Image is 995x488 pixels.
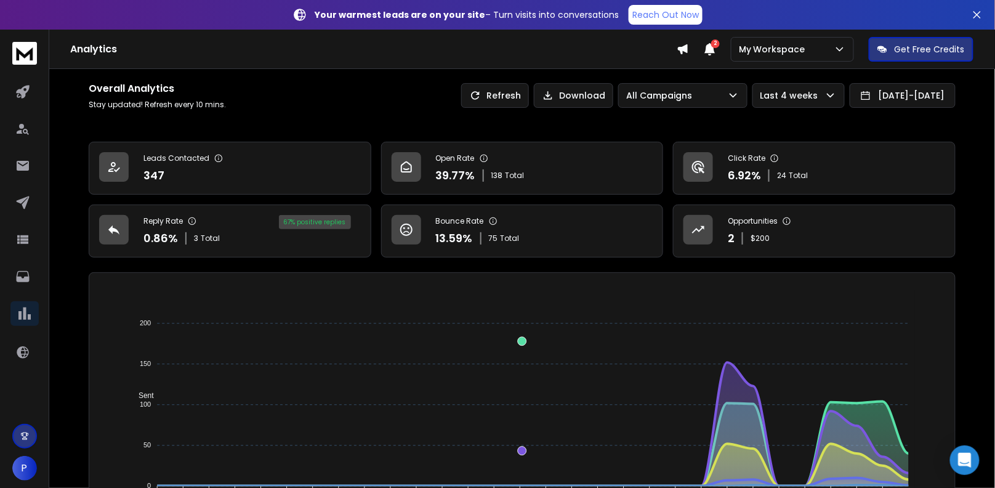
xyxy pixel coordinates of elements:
[140,401,151,409] tspan: 100
[777,171,786,181] span: 24
[895,43,965,55] p: Get Free Credits
[559,89,605,102] p: Download
[869,37,973,62] button: Get Free Credits
[89,205,371,258] a: Reply Rate0.86%3Total67% positive replies
[381,205,664,258] a: Bounce Rate13.59%75Total
[506,171,525,181] span: Total
[632,9,699,21] p: Reach Out Now
[315,9,619,21] p: – Turn visits into conversations
[143,442,151,449] tspan: 50
[89,100,226,110] p: Stay updated! Refresh every 10 mins.
[711,39,720,48] span: 2
[89,81,226,96] h1: Overall Analytics
[89,142,371,195] a: Leads Contacted347
[534,83,613,108] button: Download
[315,9,485,21] strong: Your warmest leads are on your site
[143,216,183,226] p: Reply Rate
[789,171,808,181] span: Total
[629,5,703,25] a: Reach Out Now
[491,171,503,181] span: 138
[728,153,765,163] p: Click Rate
[436,230,473,247] p: 13.59 %
[143,153,209,163] p: Leads Contacted
[381,142,664,195] a: Open Rate39.77%138Total
[12,456,37,481] button: P
[129,391,154,400] span: Sent
[436,153,475,163] p: Open Rate
[140,320,151,327] tspan: 200
[760,89,823,102] p: Last 4 weeks
[143,230,178,247] p: 0.86 %
[728,167,761,184] p: 6.92 %
[194,234,198,243] span: 3
[850,83,956,108] button: [DATE]-[DATE]
[673,205,956,258] a: Opportunities2$200
[673,142,956,195] a: Click Rate6.92%24Total
[626,89,697,102] p: All Campaigns
[501,234,520,243] span: Total
[143,167,164,184] p: 347
[140,360,151,368] tspan: 150
[751,234,770,243] p: $ 200
[201,234,220,243] span: Total
[950,445,980,475] div: Open Intercom Messenger
[728,230,735,247] p: 2
[486,89,521,102] p: Refresh
[436,167,475,184] p: 39.77 %
[461,83,529,108] button: Refresh
[436,216,484,226] p: Bounce Rate
[728,216,778,226] p: Opportunities
[489,234,498,243] span: 75
[279,215,351,229] div: 67 % positive replies
[70,42,677,57] h1: Analytics
[739,43,810,55] p: My Workspace
[12,42,37,65] img: logo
